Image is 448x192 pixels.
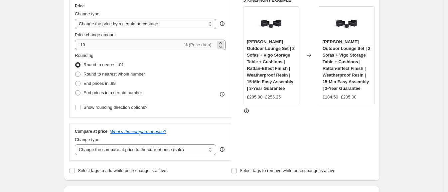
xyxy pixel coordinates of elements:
span: Select tags to add while price change is active [78,168,166,173]
div: help [219,146,225,153]
span: Select tags to remove while price change is active [240,168,336,173]
span: Price change amount [75,32,116,37]
span: % (Price drop) [184,42,211,47]
h3: Compare at price [75,129,107,134]
h3: Price [75,3,84,9]
span: Show rounding direction options? [83,105,147,110]
span: Round to nearest .01 [83,62,124,67]
span: [PERSON_NAME] Outdoor Lounge Set | 2 Sofas + Vigo Storage Table + Cushions | Rattan-Effect Finish... [247,39,295,91]
span: End prices in .99 [83,81,116,86]
img: 71NU7kRqQXL_80x.jpg [333,10,360,37]
button: What's the compare at price? [110,129,166,134]
span: Change type [75,137,99,142]
div: £205.00 [247,94,262,100]
span: [PERSON_NAME] Outdoor Lounge Set | 2 Sofas + Vigo Storage Table + Cushions | Rattan-Effect Finish... [323,39,371,91]
span: End prices in a certain number [83,90,142,95]
span: Rounding [75,53,93,58]
strike: £205.00 [341,94,357,100]
input: -15 [75,40,182,50]
div: £184.50 [323,94,338,100]
strike: £256.25 [265,94,281,100]
span: Change type [75,11,99,16]
div: help [219,20,225,27]
img: 71NU7kRqQXL_80x.jpg [258,10,284,37]
span: Round to nearest whole number [83,72,145,77]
